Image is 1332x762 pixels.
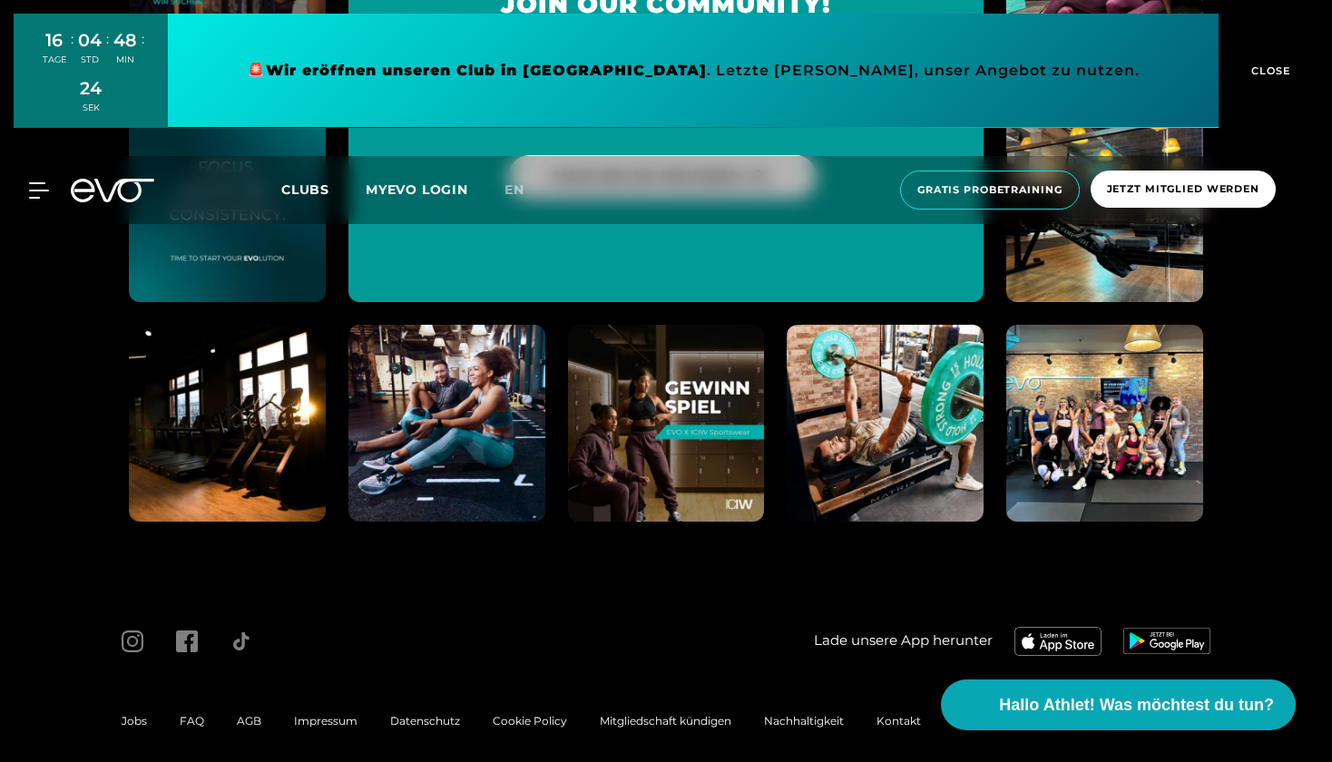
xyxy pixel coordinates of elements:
[78,54,102,66] div: STD
[568,325,765,522] img: evofitness instagram
[180,714,204,728] a: FAQ
[999,693,1274,718] span: Hallo Athlet! Was möchtest du tun?
[1014,627,1102,656] img: evofitness app
[1107,181,1259,197] span: Jetzt Mitglied werden
[504,181,524,198] span: en
[600,714,731,728] a: Mitgliedschaft kündigen
[281,181,329,198] span: Clubs
[895,171,1085,210] a: Gratis Probetraining
[122,714,147,728] a: Jobs
[71,29,73,77] div: :
[917,182,1063,198] span: Gratis Probetraining
[390,714,460,728] a: Datenschutz
[106,29,109,77] div: :
[80,75,102,102] div: 24
[493,714,567,728] a: Cookie Policy
[877,714,921,728] a: Kontakt
[1247,63,1291,79] span: CLOSE
[504,180,546,200] a: en
[1006,325,1203,522] img: evofitness instagram
[142,29,144,77] div: :
[281,181,366,198] a: Clubs
[814,630,993,651] span: Lade unsere App herunter
[294,714,357,728] a: Impressum
[764,714,844,728] a: Nachhaltigkeit
[787,325,984,522] img: evofitness instagram
[348,325,545,522] img: evofitness instagram
[129,325,326,522] img: evofitness instagram
[43,27,66,54] div: 16
[78,27,102,54] div: 04
[113,54,137,66] div: MIN
[366,181,468,198] a: MYEVO LOGIN
[941,679,1296,730] button: Hallo Athlet! Was möchtest du tun?
[1123,628,1210,653] img: evofitness app
[113,27,137,54] div: 48
[237,714,261,728] a: AGB
[43,54,66,66] div: TAGE
[1219,14,1318,128] button: CLOSE
[80,102,102,114] div: SEK
[1085,171,1281,210] a: Jetzt Mitglied werden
